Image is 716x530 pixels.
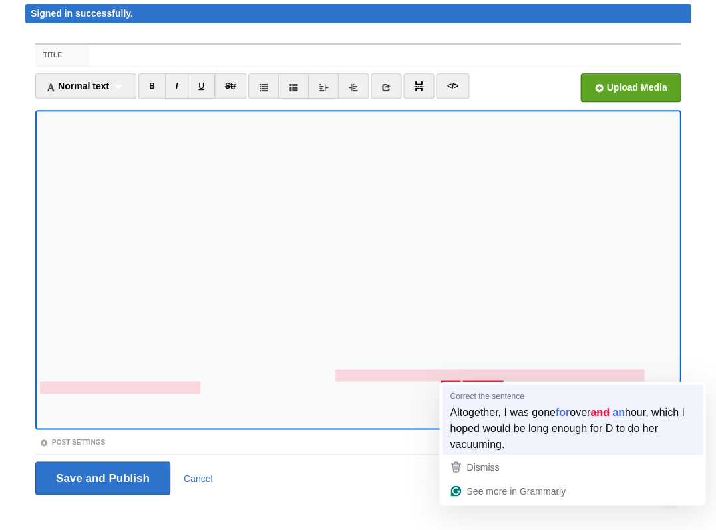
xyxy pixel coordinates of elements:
input: Save and Publish [35,461,170,495]
a: </> [436,73,468,99]
a: B [138,73,166,99]
img: pagebreak-icon.png [414,81,423,91]
a: Cancel [184,473,213,483]
a: U [188,73,215,99]
label: Title [35,45,89,66]
a: I [165,73,188,99]
div: Signed in successfully. [25,4,691,23]
a: Post Settings [39,438,105,445]
span: Normal text [46,81,109,91]
del: Str [225,81,236,91]
a: Str [214,73,247,99]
